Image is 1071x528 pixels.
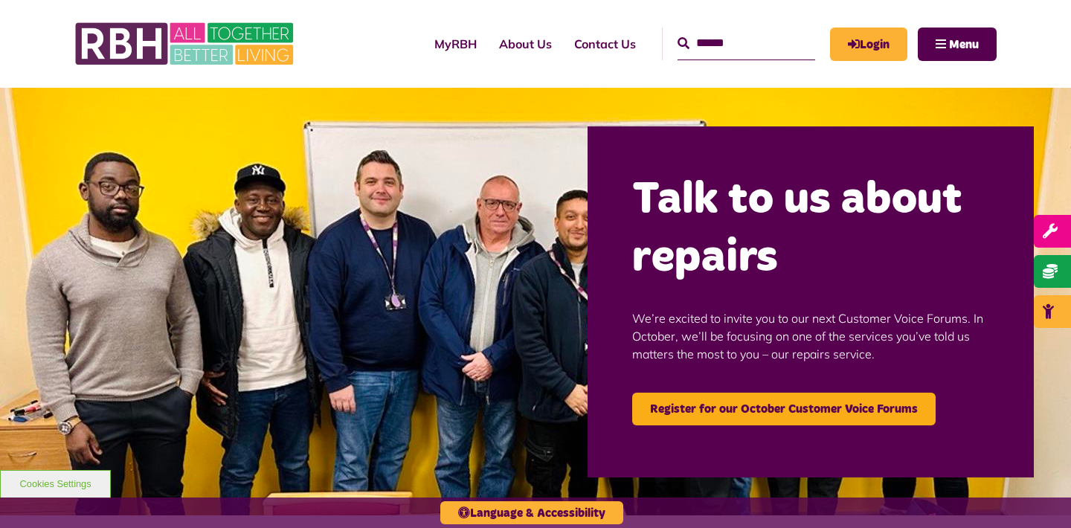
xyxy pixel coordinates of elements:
h2: Talk to us about repairs [632,171,989,287]
button: Language & Accessibility [440,501,623,524]
p: We’re excited to invite you to our next Customer Voice Forums. In October, we’ll be focusing on o... [632,287,989,385]
img: RBH [74,15,297,73]
a: Register for our October Customer Voice Forums [632,393,936,425]
a: About Us [488,24,563,64]
a: MyRBH [423,24,488,64]
a: MyRBH [830,28,907,61]
span: Menu [949,39,979,51]
a: Contact Us [563,24,647,64]
button: Navigation [918,28,997,61]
